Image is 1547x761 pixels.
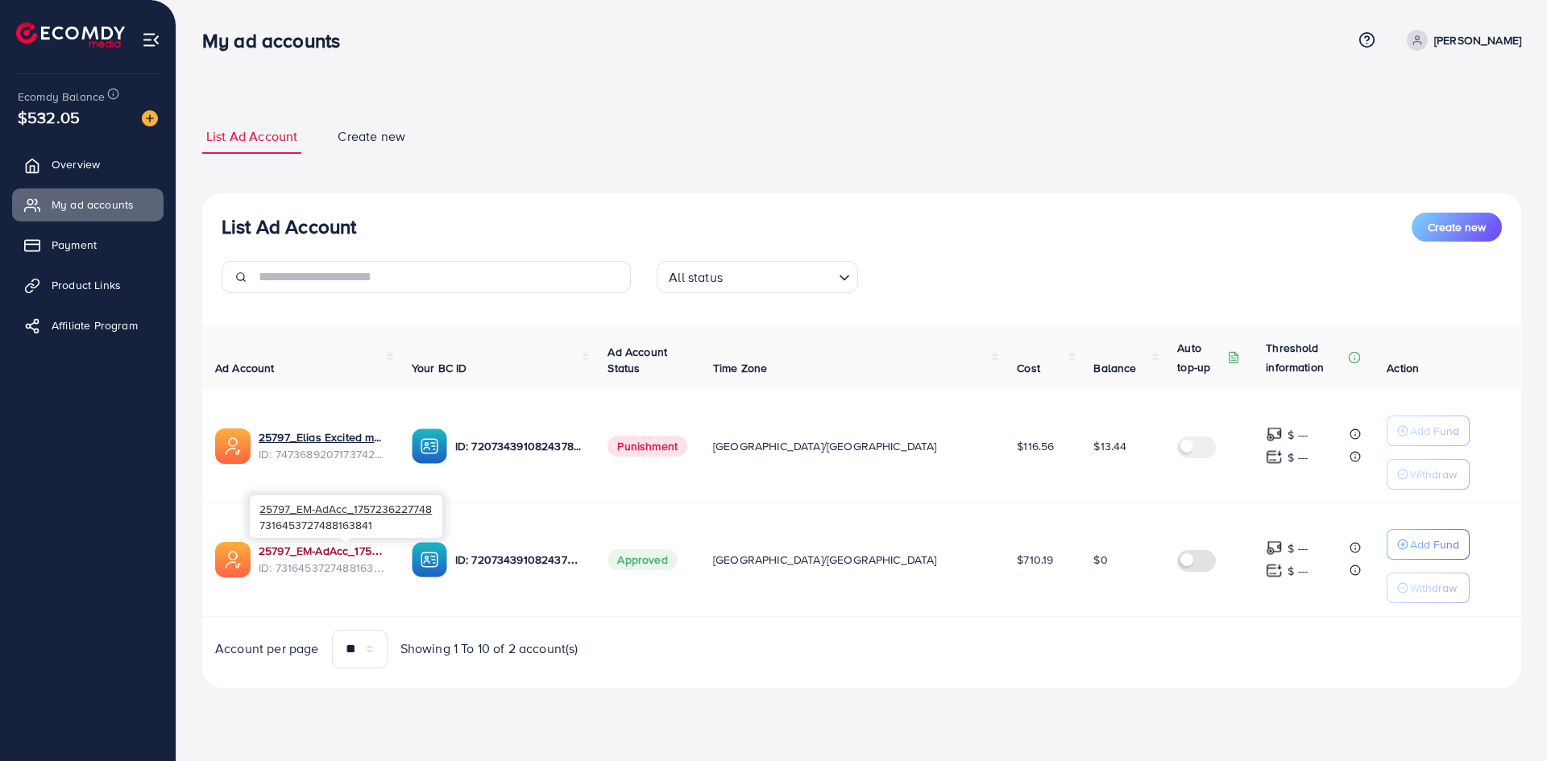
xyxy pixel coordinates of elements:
span: 25797_EM-AdAcc_1757236227748 [259,501,432,516]
img: top-up amount [1266,426,1283,443]
span: Punishment [608,436,687,457]
p: $ --- [1288,425,1308,445]
input: Search for option [728,263,832,289]
img: top-up amount [1266,540,1283,556]
span: Cost [1017,360,1040,376]
span: ID: 7473689207173742608 [259,446,386,462]
a: Payment [12,229,164,261]
span: Affiliate Program [52,317,138,333]
img: logo [16,23,125,48]
span: Account per page [215,639,319,658]
button: Create new [1412,213,1502,242]
div: <span class='underline'>25797_Elias Excited media_1740103877542</span></br>7473689207173742608 [259,429,386,462]
button: Withdraw [1387,573,1470,603]
img: top-up amount [1266,562,1283,579]
span: Ad Account [215,360,275,376]
span: Approved [608,549,677,570]
h3: My ad accounts [202,29,353,52]
a: My ad accounts [12,188,164,221]
img: ic-ba-acc.ded83a64.svg [412,542,447,577]
p: $ --- [1288,448,1308,467]
img: image [142,110,158,126]
span: Payment [52,237,97,253]
p: $ --- [1288,561,1308,581]
span: Balance [1093,360,1136,376]
span: Overview [52,156,100,172]
img: menu [142,31,160,49]
span: [GEOGRAPHIC_DATA]/[GEOGRAPHIC_DATA] [713,552,937,568]
span: Your BC ID [412,360,467,376]
a: Product Links [12,269,164,301]
p: Auto top-up [1177,338,1224,377]
div: 7316453727488163841 [250,495,442,538]
span: $710.19 [1017,552,1053,568]
a: [PERSON_NAME] [1400,30,1521,51]
span: Create new [338,127,405,146]
span: List Ad Account [206,127,297,146]
p: $ --- [1288,539,1308,558]
span: Create new [1428,219,1486,235]
p: Add Fund [1410,421,1459,440]
span: All status [666,266,726,289]
span: Showing 1 To 10 of 2 account(s) [400,639,579,658]
span: Product Links [52,277,121,293]
button: Withdraw [1387,459,1470,490]
span: Ecomdy Balance [18,89,105,105]
div: Search for option [657,261,858,293]
button: Add Fund [1387,416,1470,446]
span: $532.05 [18,105,80,129]
a: 25797_Elias Excited media_1740103877542 [259,429,386,445]
p: ID: 7207343910824378369 [455,550,583,569]
iframe: Chat [1479,689,1535,749]
p: Add Fund [1410,535,1459,554]
span: [GEOGRAPHIC_DATA]/[GEOGRAPHIC_DATA] [713,438,937,454]
a: Overview [12,148,164,180]
span: Action [1387,360,1419,376]
span: ID: 7316453727488163841 [259,560,386,576]
img: ic-ads-acc.e4c84228.svg [215,428,251,464]
p: ID: 7207343910824378369 [455,436,583,456]
span: Ad Account Status [608,344,667,376]
p: Withdraw [1410,465,1457,484]
img: ic-ads-acc.e4c84228.svg [215,542,251,577]
span: $116.56 [1017,438,1054,454]
p: [PERSON_NAME] [1434,31,1521,50]
p: Withdraw [1410,578,1457,598]
h3: List Ad Account [222,215,356,238]
span: My ad accounts [52,196,134,213]
button: Add Fund [1387,529,1470,560]
span: $0 [1093,552,1107,568]
p: Threshold information [1266,338,1345,377]
img: ic-ba-acc.ded83a64.svg [412,428,447,464]
img: top-up amount [1266,449,1283,465]
span: $13.44 [1093,438,1126,454]
span: Time Zone [713,360,767,376]
a: 25797_EM-AdAcc_1757236227748 [259,543,386,559]
a: Affiliate Program [12,309,164,341]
